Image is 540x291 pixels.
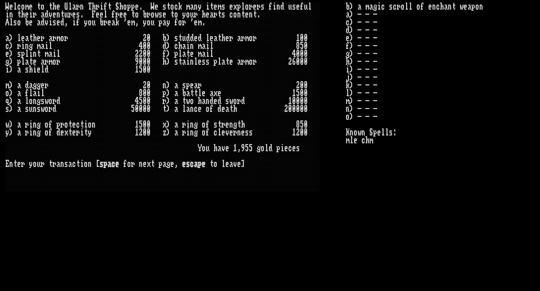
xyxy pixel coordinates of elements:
div: t [241,11,245,19]
div: t [17,11,21,19]
div: e [155,3,159,11]
div: x [233,3,237,11]
div: o [17,19,21,26]
div: r [241,34,245,42]
div: s [162,3,166,11]
div: 0 [300,50,304,58]
div: n [194,3,198,11]
div: l [25,50,29,58]
div: S [115,3,119,11]
div: e [52,11,56,19]
div: m [186,3,190,11]
div: i [186,42,190,50]
div: 2 [288,58,292,66]
div: e [214,3,217,11]
div: v [45,19,49,26]
div: p [21,50,25,58]
div: , [64,19,68,26]
div: e [123,11,127,19]
div: c [5,42,9,50]
div: s [206,58,210,66]
div: 4 [139,42,143,50]
div: ' [190,19,194,26]
div: 2 [135,50,139,58]
div: u [190,11,194,19]
div: n [80,3,84,11]
div: r [253,58,257,66]
div: r [64,34,68,42]
div: a [237,58,241,66]
div: i [5,11,9,19]
div: a [41,42,45,50]
div: m [131,19,135,26]
div: e [56,19,60,26]
div: r [241,58,245,66]
div: e [9,3,13,11]
div: m [198,42,202,50]
div: a [190,3,194,11]
div: f [104,3,107,11]
div: c [17,3,21,11]
div: t [131,11,135,19]
div: l [13,3,17,11]
div: o [88,19,92,26]
div: n [56,11,60,19]
div: o [151,11,155,19]
div: i [29,50,33,58]
div: . [139,3,143,11]
div: t [186,50,190,58]
div: i [72,19,76,26]
div: k [115,19,119,26]
div: i [21,42,25,50]
div: l [206,34,210,42]
div: m [25,3,29,11]
div: l [308,3,312,11]
div: t [225,58,229,66]
div: h [92,3,96,11]
div: 2 [143,34,147,42]
div: u [92,19,96,26]
div: t [29,34,33,42]
div: r [257,3,261,11]
div: g [5,58,9,66]
div: t [166,3,170,11]
div: t [37,50,41,58]
div: f [76,19,80,26]
div: d [186,34,190,42]
div: i [206,3,210,11]
div: i [49,19,52,26]
div: r [104,19,107,26]
div: a [25,34,29,42]
div: e [72,11,76,19]
div: f [174,19,178,26]
div: e [127,19,131,26]
div: T [88,3,92,11]
div: i [272,3,276,11]
div: u [151,19,155,26]
div: 0 [143,50,147,58]
div: A [5,19,9,26]
div: l [210,50,214,58]
div: s [261,3,265,11]
div: d [41,19,45,26]
div: r [253,34,257,42]
div: 0 [147,34,151,42]
div: l [104,11,107,19]
div: l [217,58,221,66]
div: m [198,19,202,26]
div: e [194,34,198,42]
div: 0 [304,42,308,50]
div: t [210,3,214,11]
div: d [190,34,194,42]
div: . [80,11,84,19]
div: t [217,34,221,42]
div: i [100,3,104,11]
div: n [249,11,253,19]
div: a [41,11,45,19]
div: l [178,50,182,58]
div: p [131,3,135,11]
div: e [229,3,233,11]
div: u [304,3,308,11]
div: a [49,34,52,42]
div: o [21,3,25,11]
